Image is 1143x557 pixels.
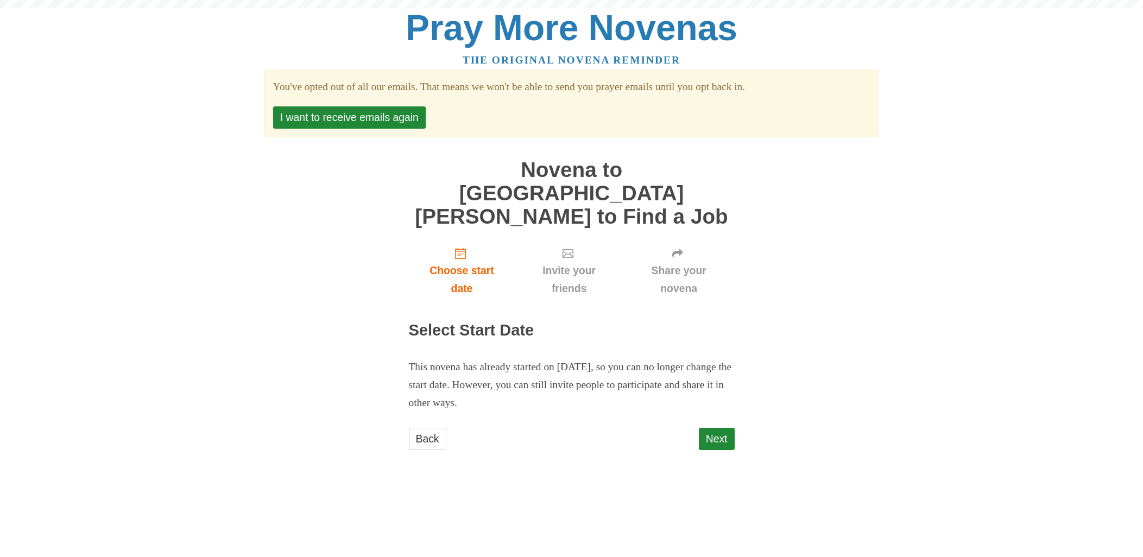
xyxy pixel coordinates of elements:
[623,239,735,303] a: Share your novena
[409,239,515,303] a: Choose start date
[526,262,612,298] span: Invite your friends
[515,239,623,303] a: Invite your friends
[409,159,735,228] h1: Novena to [GEOGRAPHIC_DATA][PERSON_NAME] to Find a Job
[463,54,680,66] a: The original novena reminder
[409,358,735,412] p: This novena has already started on [DATE], so you can no longer change the start date. However, y...
[420,262,504,298] span: Choose start date
[406,8,737,48] a: Pray More Novenas
[409,428,446,450] a: Back
[634,262,724,298] span: Share your novena
[699,428,735,450] a: Next
[409,322,735,339] h2: Select Start Date
[273,106,426,129] button: I want to receive emails again
[273,78,870,96] section: You've opted out of all our emails. That means we won't be able to send you prayer emails until y...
